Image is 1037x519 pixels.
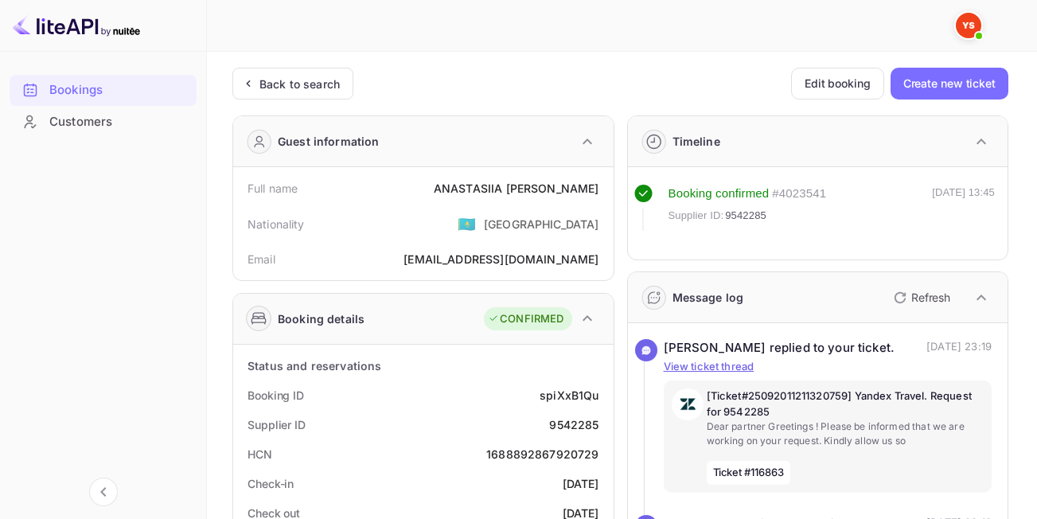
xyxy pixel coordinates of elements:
[248,475,294,492] div: Check-in
[791,68,884,100] button: Edit booking
[911,289,950,306] p: Refresh
[10,107,197,138] div: Customers
[664,339,895,357] div: [PERSON_NAME] replied to your ticket.
[563,475,599,492] div: [DATE]
[49,113,189,131] div: Customers
[549,416,598,433] div: 9542285
[672,133,720,150] div: Timeline
[248,216,305,232] div: Nationality
[725,208,766,224] span: 9542285
[89,478,118,506] button: Collapse navigation
[669,185,770,203] div: Booking confirmed
[707,461,791,485] span: Ticket #116863
[434,180,599,197] div: ANASTASIIA [PERSON_NAME]
[278,310,365,327] div: Booking details
[10,75,197,104] a: Bookings
[10,107,197,136] a: Customers
[669,208,724,224] span: Supplier ID:
[772,185,826,203] div: # 4023541
[672,289,744,306] div: Message log
[540,387,598,404] div: spiXxB1Qu
[403,251,598,267] div: [EMAIL_ADDRESS][DOMAIN_NAME]
[248,180,298,197] div: Full name
[891,68,1008,100] button: Create new ticket
[484,216,599,232] div: [GEOGRAPHIC_DATA]
[248,446,272,462] div: HCN
[486,446,598,462] div: 1688892867920729
[278,133,380,150] div: Guest information
[248,251,275,267] div: Email
[248,357,381,374] div: Status and reservations
[884,285,957,310] button: Refresh
[458,209,476,238] span: United States
[664,359,992,375] p: View ticket thread
[13,13,140,38] img: LiteAPI logo
[672,388,704,420] img: AwvSTEc2VUhQAAAAAElFTkSuQmCC
[248,416,306,433] div: Supplier ID
[926,339,992,357] p: [DATE] 23:19
[259,76,340,92] div: Back to search
[707,419,984,448] p: Dear partner Greetings ! Please be informed that we are working on your request. Kindly allow us so
[488,311,563,327] div: CONFIRMED
[248,387,304,404] div: Booking ID
[49,81,189,100] div: Bookings
[932,185,995,231] div: [DATE] 13:45
[707,388,984,419] p: [Ticket#25092011211320759] Yandex Travel. Request for 9542285
[10,75,197,106] div: Bookings
[956,13,981,38] img: Yandex Support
